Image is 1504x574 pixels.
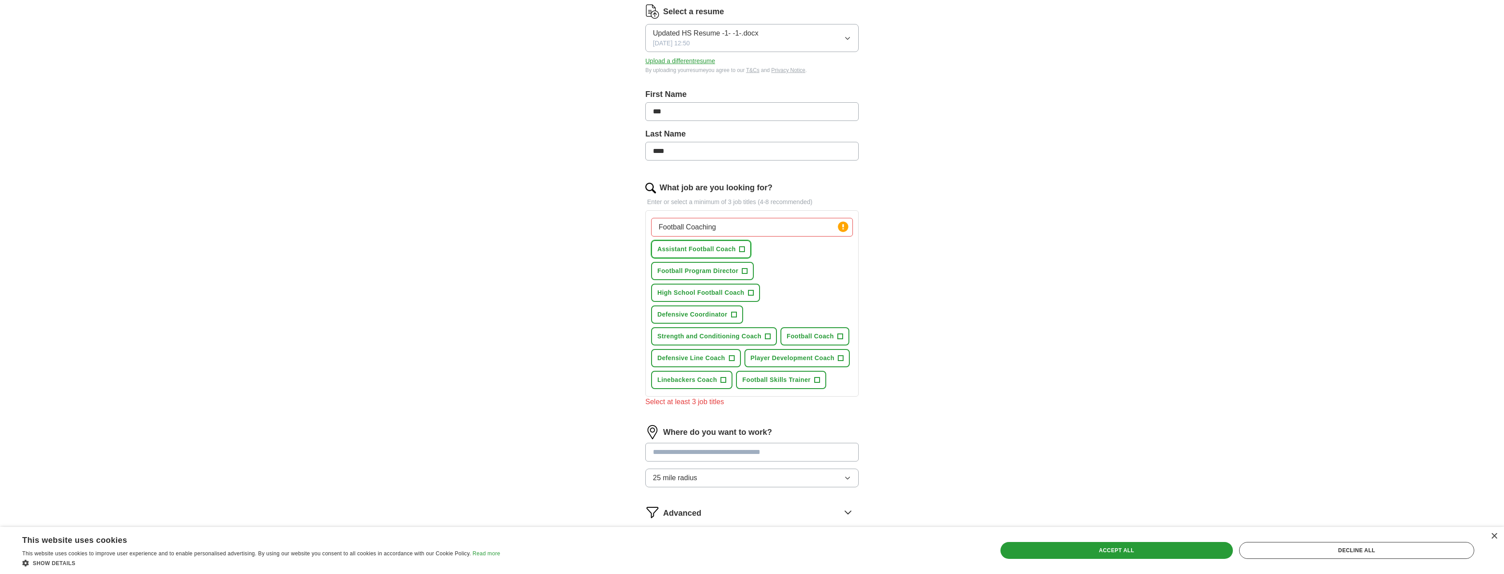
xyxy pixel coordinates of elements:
[645,183,656,193] img: search.png
[472,550,500,557] a: Read more, opens a new window
[645,425,660,439] img: location.png
[33,560,76,566] span: Show details
[660,182,772,194] label: What job are you looking for?
[1000,542,1233,559] div: Accept all
[657,288,744,297] span: High School Football Coach
[657,332,761,341] span: Strength and Conditioning Coach
[663,426,772,438] label: Where do you want to work?
[653,28,758,39] span: Updated HS Resume -1- -1-.docx
[657,375,717,385] span: Linebackers Coach
[645,24,859,52] button: Updated HS Resume -1- -1-.docx[DATE] 12:50
[657,310,728,319] span: Defensive Coordinator
[742,375,811,385] span: Football Skills Trainer
[645,397,859,407] div: Select at least 3 job titles
[645,66,859,74] div: By uploading your resume you agree to our and .
[657,266,738,276] span: Football Program Director
[645,197,859,207] p: Enter or select a minimum of 3 job titles (4-8 recommended)
[645,56,715,66] button: Upload a differentresume
[651,284,760,302] button: High School Football Coach
[645,4,660,19] img: CV Icon
[787,332,834,341] span: Football Coach
[653,39,690,48] span: [DATE] 12:50
[663,6,724,18] label: Select a resume
[651,218,853,237] input: Type a job title and press enter
[751,353,835,363] span: Player Development Coach
[780,327,849,345] button: Football Coach
[736,371,826,389] button: Football Skills Trainer
[651,305,743,324] button: Defensive Coordinator
[653,473,697,483] span: 25 mile radius
[22,550,471,557] span: This website uses cookies to improve user experience and to enable personalised advertising. By u...
[645,128,859,140] label: Last Name
[651,349,741,367] button: Defensive Line Coach
[645,88,859,100] label: First Name
[651,262,754,280] button: Football Program Director
[651,327,777,345] button: Strength and Conditioning Coach
[651,371,732,389] button: Linebackers Coach
[651,240,751,258] button: Assistant Football Coach
[1491,533,1497,540] div: Close
[663,507,701,519] span: Advanced
[746,67,760,73] a: T&Cs
[657,353,725,363] span: Defensive Line Coach
[771,67,805,73] a: Privacy Notice
[22,532,478,546] div: This website uses cookies
[22,558,500,567] div: Show details
[645,469,859,487] button: 25 mile radius
[645,505,660,519] img: filter
[1239,542,1474,559] div: Decline all
[744,349,850,367] button: Player Development Coach
[657,245,736,254] span: Assistant Football Coach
